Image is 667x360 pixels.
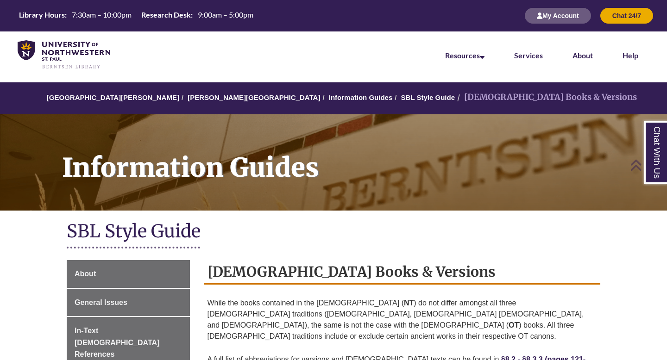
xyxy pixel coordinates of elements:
[67,220,600,244] h1: SBL Style Guide
[208,294,597,346] p: While the books contained in the [DEMOGRAPHIC_DATA] ( ) do not differ amongst all three [DEMOGRAP...
[75,270,96,278] span: About
[445,51,485,60] a: Resources
[75,298,127,306] span: General Issues
[52,114,667,199] h1: Information Guides
[630,159,665,171] a: Back to Top
[47,93,179,101] a: [GEOGRAPHIC_DATA][PERSON_NAME]
[509,321,519,329] strong: OT
[600,12,653,19] a: Chat 24/7
[600,8,653,24] button: Chat 24/7
[198,10,253,19] span: 9:00am – 5:00pm
[404,299,414,307] strong: NT
[72,10,132,19] span: 7:30am – 10:00pm
[75,327,159,358] span: In-Text [DEMOGRAPHIC_DATA] References
[15,10,257,22] a: Hours Today
[15,10,68,20] th: Library Hours:
[204,260,601,285] h2: [DEMOGRAPHIC_DATA] Books & Versions
[15,10,257,21] table: Hours Today
[329,93,393,101] a: Information Guides
[525,12,591,19] a: My Account
[401,93,455,101] a: SBL Style Guide
[138,10,194,20] th: Research Desk:
[18,40,110,69] img: UNWSP Library Logo
[525,8,591,24] button: My Account
[573,51,593,60] a: About
[455,91,637,104] li: [DEMOGRAPHIC_DATA] Books & Versions
[67,289,190,317] a: General Issues
[67,260,190,288] a: About
[188,93,320,101] a: [PERSON_NAME][GEOGRAPHIC_DATA]
[514,51,543,60] a: Services
[623,51,638,60] a: Help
